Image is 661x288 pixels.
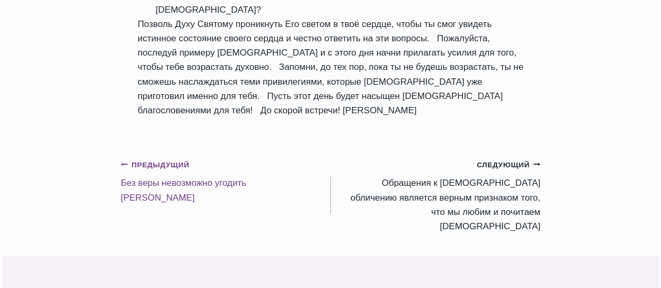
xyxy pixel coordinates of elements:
[477,159,540,171] small: Следующий
[121,157,331,205] a: ПредыдущийБез веры невозможно угодить [PERSON_NAME]
[331,157,541,233] a: СледующийОбращения к [DEMOGRAPHIC_DATA] обличению является верным признаком того, что мы любим и ...
[121,159,190,171] small: Предыдущий
[121,157,541,233] nav: Записи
